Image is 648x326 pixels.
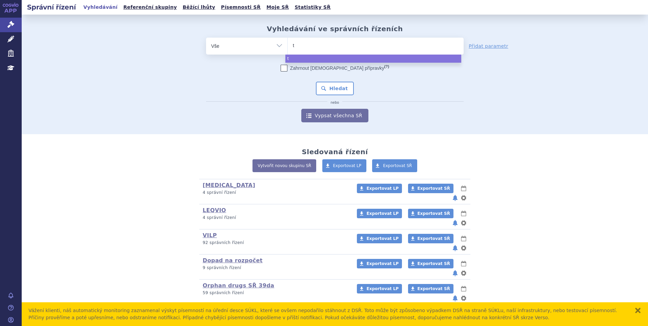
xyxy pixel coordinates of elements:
[469,43,508,49] a: Přidat parametr
[203,215,348,221] p: 4 správní řízení
[408,259,453,268] a: Exportovat SŘ
[383,163,412,168] span: Exportovat SŘ
[203,207,226,213] a: LEQVIO
[28,307,628,321] div: Vážení klienti, náš automatický monitoring zaznamenal výskyt písemností na úřední desce SÚKL, kte...
[357,259,402,268] a: Exportovat LP
[460,260,467,268] button: lhůty
[366,261,399,266] span: Exportovat LP
[81,3,120,12] a: Vyhledávání
[264,3,291,12] a: Moje SŘ
[418,236,450,241] span: Exportovat SŘ
[460,294,467,302] button: nastavení
[281,65,389,72] label: Zahrnout [DEMOGRAPHIC_DATA] přípravky
[252,159,316,172] a: Vytvořit novou skupinu SŘ
[452,244,459,252] button: notifikace
[333,163,362,168] span: Exportovat LP
[460,194,467,202] button: nastavení
[22,2,81,12] h2: Správní řízení
[267,25,403,33] h2: Vyhledávání ve správních řízeních
[327,101,343,105] i: nebo
[366,236,399,241] span: Exportovat LP
[203,182,255,188] a: [MEDICAL_DATA]
[452,294,459,302] button: notifikace
[384,64,389,69] abbr: (?)
[418,186,450,191] span: Exportovat SŘ
[121,3,179,12] a: Referenční skupiny
[408,184,453,193] a: Exportovat SŘ
[452,219,459,227] button: notifikace
[418,211,450,216] span: Exportovat SŘ
[302,148,368,156] h2: Sledovaná řízení
[203,265,348,271] p: 9 správních řízení
[181,3,217,12] a: Běžící lhůty
[357,209,402,218] a: Exportovat LP
[203,257,263,264] a: Dopad na rozpočet
[285,55,461,63] li: t
[452,269,459,277] button: notifikace
[460,209,467,218] button: lhůty
[357,184,402,193] a: Exportovat LP
[292,3,332,12] a: Statistiky SŘ
[418,261,450,266] span: Exportovat SŘ
[203,232,217,239] a: VILP
[357,234,402,243] a: Exportovat LP
[634,307,641,314] button: zavřít
[203,240,348,246] p: 92 správních řízení
[408,234,453,243] a: Exportovat SŘ
[301,109,368,122] a: Vypsat všechna SŘ
[366,286,399,291] span: Exportovat LP
[418,286,450,291] span: Exportovat SŘ
[357,284,402,293] a: Exportovat LP
[203,290,348,296] p: 59 správních řízení
[322,159,367,172] a: Exportovat LP
[460,219,467,227] button: nastavení
[316,82,354,95] button: Hledat
[219,3,263,12] a: Písemnosti SŘ
[372,159,417,172] a: Exportovat SŘ
[203,282,274,289] a: Orphan drugs SŘ 39da
[366,211,399,216] span: Exportovat LP
[203,190,348,196] p: 4 správní řízení
[460,235,467,243] button: lhůty
[452,194,459,202] button: notifikace
[460,285,467,293] button: lhůty
[408,209,453,218] a: Exportovat SŘ
[408,284,453,293] a: Exportovat SŘ
[366,186,399,191] span: Exportovat LP
[460,244,467,252] button: nastavení
[460,184,467,192] button: lhůty
[460,269,467,277] button: nastavení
